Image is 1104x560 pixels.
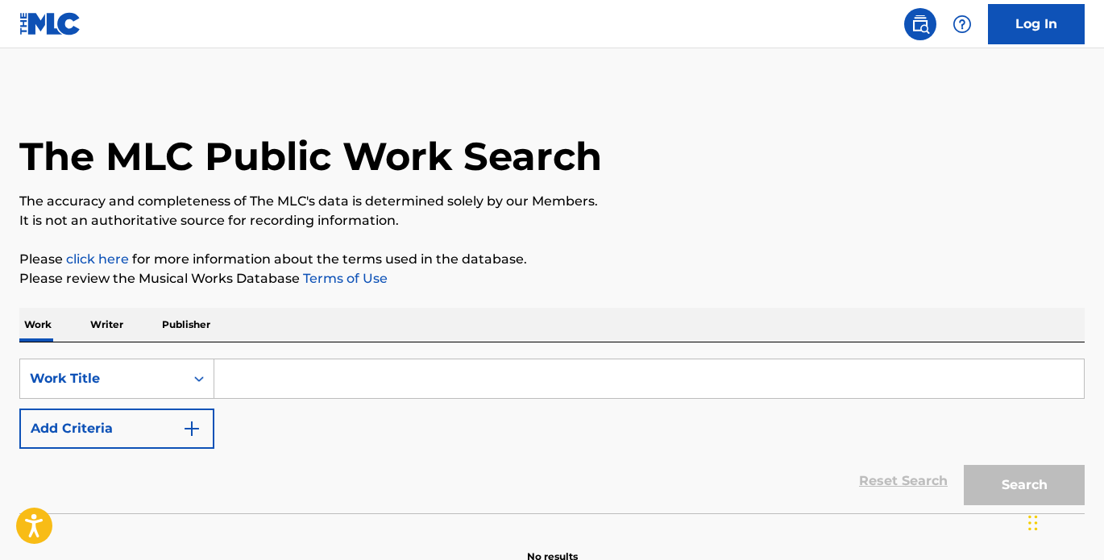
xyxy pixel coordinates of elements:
[1023,483,1104,560] iframe: Chat Widget
[19,132,602,180] h1: The MLC Public Work Search
[19,269,1085,288] p: Please review the Musical Works Database
[66,251,129,267] a: click here
[19,12,81,35] img: MLC Logo
[19,359,1085,513] form: Search Form
[157,308,215,342] p: Publisher
[19,308,56,342] p: Work
[30,369,175,388] div: Work Title
[19,192,1085,211] p: The accuracy and completeness of The MLC's data is determined solely by our Members.
[300,271,388,286] a: Terms of Use
[1028,499,1038,547] div: Drag
[19,409,214,449] button: Add Criteria
[182,419,201,438] img: 9d2ae6d4665cec9f34b9.svg
[85,308,128,342] p: Writer
[911,15,930,34] img: search
[953,15,972,34] img: help
[19,211,1085,230] p: It is not an authoritative source for recording information.
[946,8,978,40] div: Help
[904,8,936,40] a: Public Search
[19,250,1085,269] p: Please for more information about the terms used in the database.
[988,4,1085,44] a: Log In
